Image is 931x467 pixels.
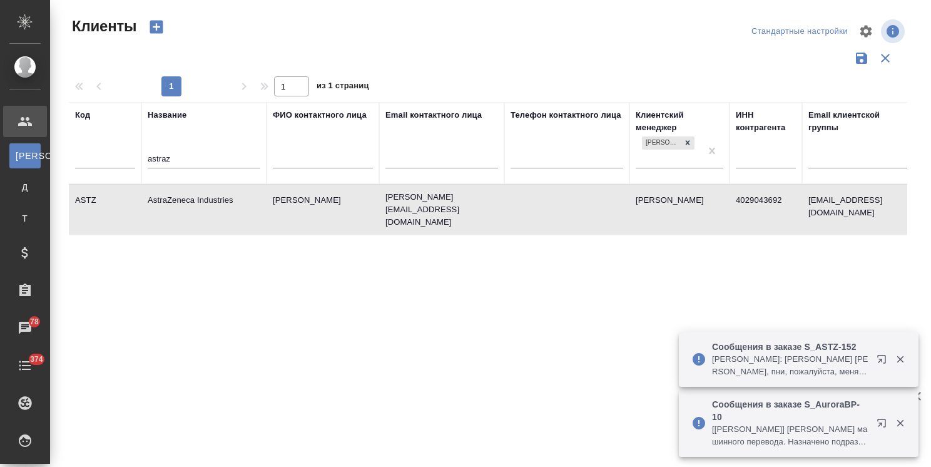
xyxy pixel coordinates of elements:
span: 374 [23,353,51,366]
span: Посмотреть информацию [881,19,907,43]
a: Д [9,175,41,200]
button: Сбросить фильтры [873,46,897,70]
button: Закрыть [887,354,913,365]
div: Название [148,109,186,121]
button: Открыть в новой вкладке [869,347,899,377]
td: AstraZeneca Industries [141,188,267,232]
p: [[PERSON_NAME]] [PERSON_NAME] машинного перевода. Назначено подразделение "Проектный офис" [712,423,868,448]
a: 374 [3,350,47,381]
span: Д [16,181,34,193]
div: [PERSON_NAME] [642,136,681,150]
div: ФИО контактного лица [273,109,367,121]
button: Закрыть [887,418,913,429]
td: 4029043692 [730,188,802,232]
a: [PERSON_NAME] [9,143,41,168]
span: Т [16,212,34,225]
button: Сохранить фильтры [850,46,873,70]
p: Сообщения в заказе S_AuroraBP-10 [712,398,868,423]
div: Email клиентской группы [808,109,908,134]
td: [PERSON_NAME] [267,188,379,232]
p: [PERSON_NAME][EMAIL_ADDRESS][DOMAIN_NAME] [385,191,498,228]
div: Email контактного лица [385,109,482,121]
span: Настроить таблицу [851,16,881,46]
span: 78 [23,316,46,328]
td: [PERSON_NAME] [629,188,730,232]
div: Клиентский менеджер [636,109,723,134]
span: из 1 страниц [317,78,369,96]
div: ИНН контрагента [736,109,796,134]
p: Сообщения в заказе S_ASTZ-152 [712,341,868,353]
td: ASTZ [69,188,141,232]
td: [EMAIL_ADDRESS][DOMAIN_NAME] [802,188,915,232]
div: Телефон контактного лица [511,109,621,121]
span: [PERSON_NAME] [16,150,34,162]
button: Открыть в новой вкладке [869,411,899,441]
p: [PERSON_NAME]: [PERSON_NAME] [PERSON_NAME], пни, пожалуйста, меня в [DATE] с этим запросом [712,353,868,378]
a: 78 [3,312,47,344]
div: split button [748,22,851,41]
a: Т [9,206,41,231]
div: Усманова Ольга [641,135,696,151]
div: Код [75,109,90,121]
button: Создать [141,16,171,38]
span: Клиенты [69,16,136,36]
